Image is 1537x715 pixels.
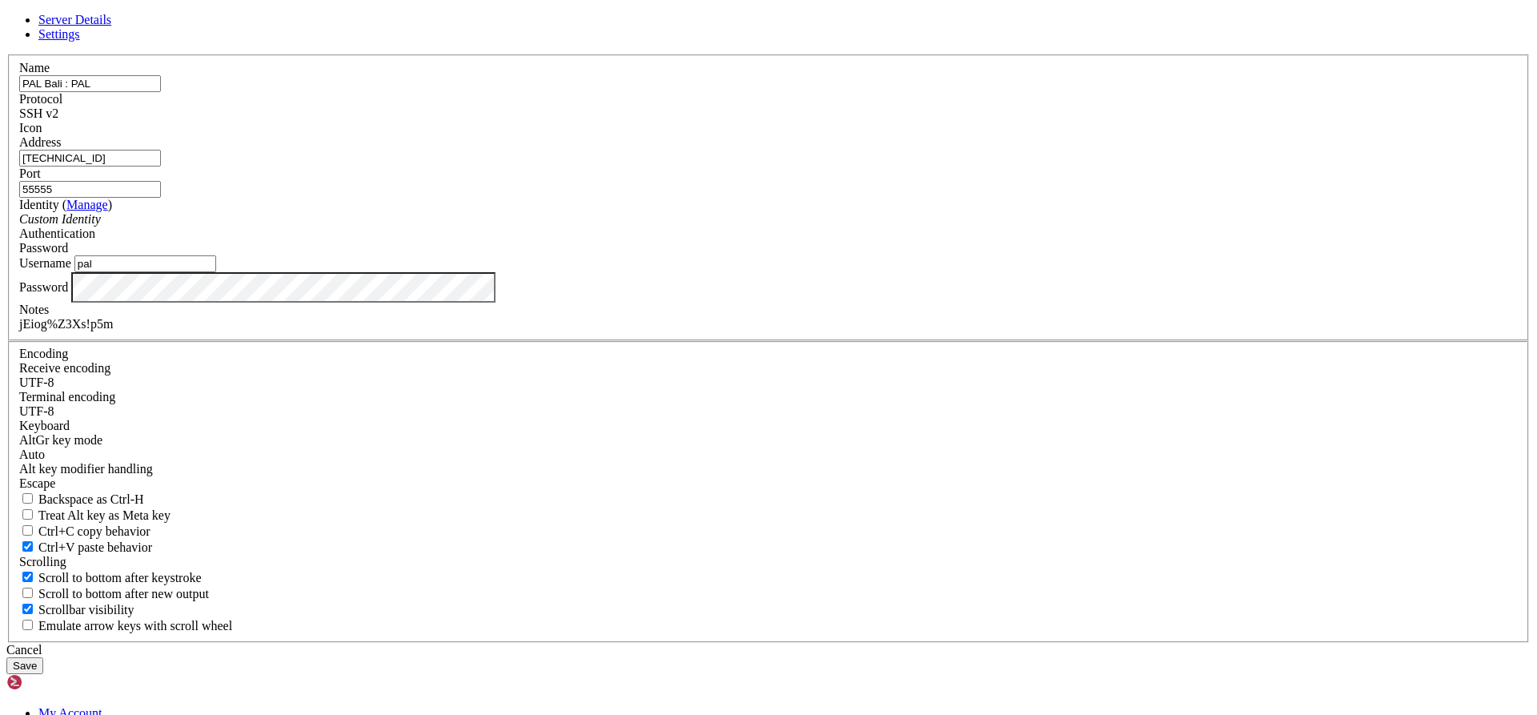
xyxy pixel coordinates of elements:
i: Custom Identity [19,212,101,226]
input: Treat Alt key as Meta key [22,509,33,520]
label: Scroll to bottom after new output. [19,587,209,601]
x-row: * Management: [URL][DOMAIN_NAME] [6,46,1327,60]
x-row: Hit:1 [URL][DOMAIN_NAME] jammy InRelease [6,565,1327,579]
label: Ctrl+V pastes if true, sends ^V to host if false. Ctrl+Shift+V sends ^V to host if true, pastes i... [19,540,152,554]
span: UTF-8 [19,404,54,418]
div: jEiog%Z3Xs!p5m [19,317,1518,331]
input: Scroll to bottom after new output [22,588,33,598]
a: Manage [66,198,108,211]
x-row: Usage of /: 3.0% of 72.50GB Users logged in: 0 [6,127,1327,140]
label: Keyboard [19,419,70,432]
span: Password [19,241,68,255]
x-row: individual files in /usr/share/doc/*/copyright. [6,339,1327,353]
a: Settings [38,27,80,41]
label: Address [19,135,61,149]
span: SSH v2 [19,106,58,120]
input: Server Name [19,75,161,92]
x-row: Connecting [TECHNICAL_ID]... [6,6,1327,20]
img: Shellngn [6,674,98,690]
div: UTF-8 [19,376,1518,390]
x-row: System load: 0.2 Processes: 120 [6,113,1327,127]
span: Scroll to bottom after new output [38,587,209,601]
x-row: Welcome to Ubuntu 22.04.5 LTS (GNU/Linux 5.15.0-144-generic x86_64) [6,6,1327,20]
x-row: / ___/___ _ _ _____ _ ___ ___ [6,419,1327,432]
input: Scrollbar visibility [22,604,33,614]
label: Set the expected encoding for data received from the host. If the encodings do not match, visual ... [19,361,110,375]
span: Backspace as Ctrl-H [38,492,144,506]
div: Custom Identity [19,212,1518,227]
input: Ctrl+V paste behavior [22,541,33,552]
span: Auto [19,448,45,461]
x-row: the exact distribution terms for each program are described in the [6,326,1327,339]
x-row: | |__| (_) | .` | | |/ _ \| _ \ (_) | [6,446,1327,460]
x-row: Expanded Security Maintenance for Applications is not enabled. [6,179,1327,193]
input: Host Name or IP [19,150,161,167]
label: Whether the Alt key acts as a Meta key or as a distinct Alt key. [19,508,171,522]
label: Ctrl-C copies if true, send ^C to host if false. Ctrl-Shift-C sends ^C to host if true, copies if... [19,524,150,538]
span: Escape [19,476,55,490]
x-row: Memory usage: 4% IPv4 address for eth0: [TECHNICAL_ID] [6,139,1327,153]
x-row: System information as of [DATE] [6,86,1327,100]
x-row: Swap usage: 0% IPv6 address for eth0: [TECHNICAL_ID] [6,153,1327,167]
div: UTF-8 [19,404,1518,419]
x-row: _____ [6,406,1327,420]
div: SSH v2 [19,106,1518,121]
x-row: \____\___/|_|\_| |_/_/ \_|___/\___/ [6,459,1327,472]
x-row: Welcome! [6,486,1327,500]
div: Cancel [6,643,1531,657]
label: The default terminal encoding. ISO-2022 enables character map translations (like graphics maps). ... [19,390,115,404]
span: Scroll to bottom after keystroke [38,571,202,584]
label: When using the alternative screen buffer, and DECCKM (Application Cursor Keys) is active, mouse w... [19,619,232,633]
label: Protocol [19,92,62,106]
button: Save [6,657,43,674]
span: Ctrl+C copy behavior [38,524,150,538]
label: The vertical scrollbar mode. [19,603,134,617]
label: Whether to scroll to the bottom on any keystroke. [19,571,202,584]
label: Username [19,256,71,270]
x-row: | | / _ \| \| |_ _/ \ | _ )/ _ \ [6,432,1327,446]
x-row: The programs included with the Ubuntu system are free software; [6,312,1327,326]
div: Password [19,241,1518,255]
span: Ctrl+V paste behavior [38,540,152,554]
input: Port Number [19,181,161,198]
x-row: *** System restart required *** [6,286,1327,299]
label: Controls how the Alt key is handled. Escape: Send an ESC prefix. 8-Bit: Add 128 to the typed char... [19,462,153,476]
span: Emulate arrow keys with scroll wheel [38,619,232,633]
div: (0, 1) [6,20,13,34]
label: Scrolling [19,555,66,568]
label: Password [19,279,68,293]
input: Scroll to bottom after keystroke [22,572,33,582]
label: Icon [19,121,42,135]
x-row: Hit:2 [URL][DOMAIN_NAME] jammy-updates InRelease [6,579,1327,592]
x-row: Enable ESM Apps to receive additional future security updates. [6,233,1327,247]
span: ( ) [62,198,112,211]
x-row: This server is hosted by Contabo. If you have any questions or need help, [6,512,1327,526]
x-row: * Support: [URL][DOMAIN_NAME] [6,60,1327,74]
label: Notes [19,303,49,316]
x-row: 0 updates can be applied immediately. [6,206,1327,219]
x-row: Hit:3 [URL][DOMAIN_NAME] jammy-backports InRelease [6,592,1327,606]
a: Server Details [38,13,111,26]
input: Emulate arrow keys with scroll wheel [22,620,33,630]
label: Authentication [19,227,95,240]
label: Set the expected encoding for data received from the host. If the encodings do not match, visual ... [19,433,102,447]
label: Port [19,167,41,180]
label: Name [19,61,50,74]
x-row: See [URL][DOMAIN_NAME] or run: sudo pro status [6,246,1327,259]
input: Backspace as Ctrl-H [22,493,33,504]
x-row: please don't hesitate to contact us at [EMAIL_ADDRESS][DOMAIN_NAME]. [6,525,1327,539]
x-row: applicable law. [6,380,1327,393]
div: Escape [19,476,1518,491]
label: If true, the backspace should send BS ('\x08', aka ^H). Otherwise the backspace key should send '... [19,492,144,506]
input: Ctrl+C copy behavior [22,525,33,536]
x-row: Ubuntu comes with ABSOLUTELY NO WARRANTY, to the extent permitted by [6,366,1327,380]
span: Treat Alt key as Meta key [38,508,171,522]
span: Scrollbar visibility [38,603,134,617]
label: Encoding [19,347,68,360]
div: Auto [19,448,1518,462]
x-row: * Documentation: [URL][DOMAIN_NAME] [6,33,1327,46]
x-row: root@vmi2795846:~# sudo apt update && sudo apt upgrade [6,552,1327,566]
label: Identity [19,198,112,211]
